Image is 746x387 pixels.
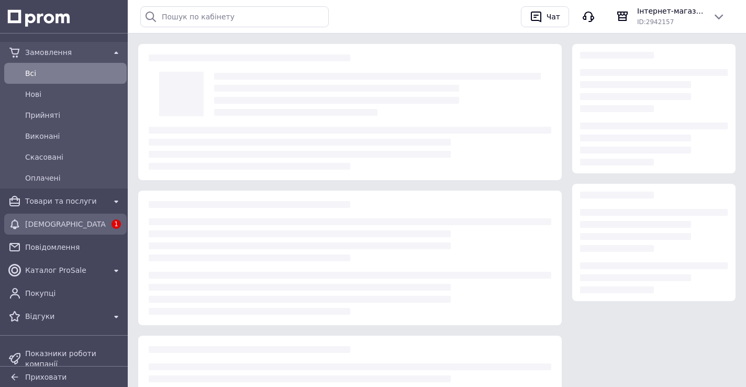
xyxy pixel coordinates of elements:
[25,265,106,275] span: Каталог ProSale
[140,6,329,27] input: Пошук по кабінету
[25,152,123,162] span: Скасовані
[637,18,674,26] span: ID: 2942157
[25,68,123,79] span: Всi
[25,110,123,120] span: Прийняті
[25,89,123,99] span: Нові
[25,242,123,252] span: Повідомлення
[544,9,562,25] div: Чат
[25,219,106,229] span: [DEMOGRAPHIC_DATA]
[637,6,704,16] span: Інтернет-магазин "Автостиль Дніпро"
[25,131,123,141] span: Виконані
[25,373,66,381] span: Приховати
[521,6,569,27] button: Чат
[25,348,123,369] span: Показники роботи компанії
[25,288,123,298] span: Покупці
[25,196,106,206] span: Товари та послуги
[25,311,106,322] span: Відгуки
[112,219,121,229] span: 1
[25,173,123,183] span: Оплачені
[25,47,106,58] span: Замовлення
